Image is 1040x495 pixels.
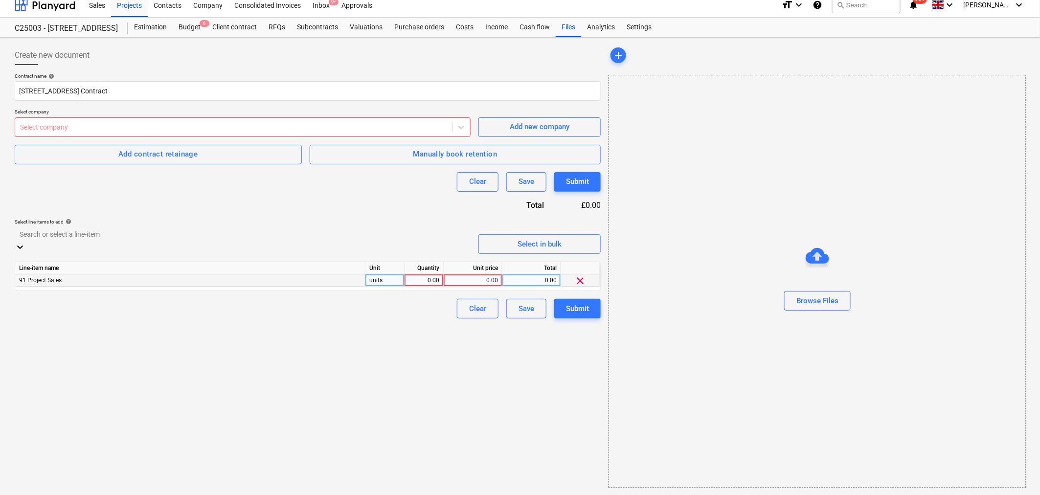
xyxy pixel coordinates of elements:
a: Subcontracts [291,18,344,37]
span: 6 [200,20,209,27]
a: Costs [450,18,479,37]
a: Purchase orders [388,18,450,37]
button: Clear [457,172,498,192]
span: help [46,73,54,79]
a: Estimation [128,18,173,37]
a: Analytics [581,18,621,37]
button: Add contract retainage [15,145,302,164]
a: RFQs [263,18,291,37]
div: Budget [173,18,206,37]
div: Total [502,262,561,274]
a: Files [556,18,581,37]
div: units [365,274,405,287]
div: Save [519,302,534,315]
span: help [64,219,71,225]
div: Total [474,200,560,211]
div: Clear [469,302,486,315]
div: 0.00 [448,274,498,287]
div: Submit [566,175,589,188]
button: Submit [554,299,601,318]
div: Manually book retention [413,148,497,160]
div: Select in bulk [518,238,562,250]
span: add [612,49,624,61]
a: Cash flow [514,18,556,37]
span: clear [575,275,587,287]
a: Valuations [344,18,388,37]
div: Line-item name [15,262,365,274]
a: Income [479,18,514,37]
button: Clear [457,299,498,318]
div: Save [519,175,534,188]
div: £0.00 [560,200,601,211]
button: Save [506,299,546,318]
div: Submit [566,302,589,315]
button: Browse Files [784,291,851,311]
a: Settings [621,18,657,37]
div: Browse Files [609,75,1026,488]
div: Quantity [405,262,444,274]
a: Client contract [206,18,263,37]
div: 0.00 [506,274,557,287]
div: Contract name [15,73,601,79]
div: Unit price [444,262,502,274]
button: Manually book retention [310,145,601,164]
span: Create new document [15,49,90,61]
div: Unit [365,262,405,274]
p: Select company [15,109,471,117]
div: 0.00 [408,274,439,287]
div: Add new company [510,120,569,133]
div: Add contract retainage [118,148,198,160]
input: Document name [15,81,601,101]
div: Clear [469,175,486,188]
button: Add new company [478,117,601,137]
span: 91 Project Sales [19,277,62,284]
button: Submit [554,172,601,192]
div: Browse Files [796,294,838,307]
button: Select in bulk [478,234,601,254]
div: C25003 - [STREET_ADDRESS] [15,23,116,34]
a: Budget6 [173,18,206,37]
button: Save [506,172,546,192]
div: Select line-items to add [15,219,471,225]
iframe: Chat Widget [991,448,1040,495]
